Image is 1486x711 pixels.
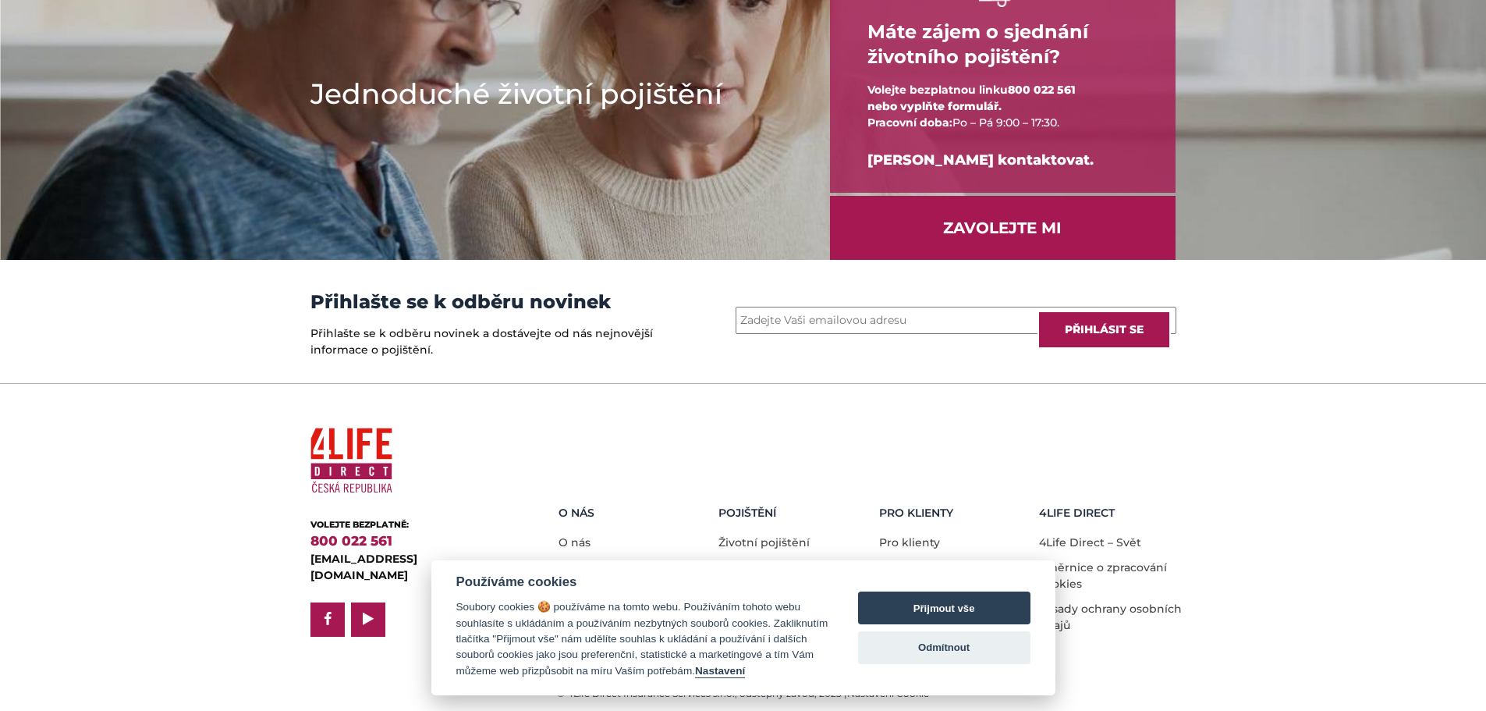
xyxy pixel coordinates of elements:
[830,196,1176,260] a: ZAVOLEJTE MI
[310,687,1176,701] div: © 4Life Direct Insurance Services s.r.o., odštěpný závod, 2025 |
[456,574,828,590] div: Používáme cookies
[1039,602,1182,632] a: Zásady ochrany osobních údajů
[736,307,1176,334] input: Zadejte Vaši emailovou adresu
[310,518,509,531] div: VOLEJTE BEZPLATNĚ:
[867,83,1008,97] span: Volejte bezplatnou linku
[879,507,1028,520] h5: Pro Klienty
[559,535,590,549] a: O nás
[1037,311,1171,349] input: Přihlásit se
[559,507,708,520] h5: O nás
[867,115,1138,131] div: Po – Pá 9:00 – 17:30.
[867,7,1138,82] h4: Máte zájem o sjednání životního pojištění?
[858,631,1030,664] button: Odmítnout
[1039,507,1188,520] h5: 4LIFE DIRECT
[310,533,392,549] a: 800 022 561
[310,325,658,358] p: Přihlašte se k odběru novinek a dostávejte od nás nejnovější informace o pojištění.
[310,74,780,113] h1: Jednoduché životní pojištění
[879,535,940,549] a: Pro klienty
[867,83,1076,113] span: 800 022 561 nebo vyplňte formulář.
[718,507,867,520] h5: Pojištění
[1039,535,1141,549] a: 4Life Direct – Svět
[695,665,745,678] button: Nastavení
[456,599,828,679] div: Soubory cookies 🍪 používáme na tomto webu. Používáním tohoto webu souhlasíte s ukládáním a použív...
[1039,560,1167,591] a: Směrnice o zpracování cookies
[867,116,952,130] span: Pracovní doba:
[718,535,810,549] a: Životní pojištění
[867,131,1138,190] div: [PERSON_NAME] kontaktovat.
[858,592,1030,624] button: Přijmout vše
[310,552,417,582] a: [EMAIL_ADDRESS][DOMAIN_NAME]
[310,421,392,500] img: 4Life Direct Česká republika logo
[310,291,658,313] h3: Přihlašte se k odběru novinek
